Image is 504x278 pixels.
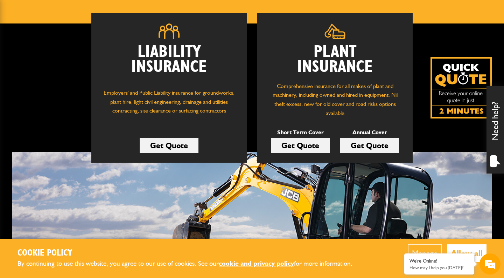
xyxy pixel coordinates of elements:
h2: Plant Insurance [268,45,402,75]
p: Comprehensive insurance for all makes of plant and machinery, including owned and hired in equipm... [268,82,402,117]
a: Get Quote [140,138,198,153]
a: Get Quote [271,138,330,153]
a: Get your insurance quote isn just 2-minutes [430,57,492,118]
img: Quick Quote [430,57,492,118]
h2: Liability Insurance [102,45,236,82]
p: Short Term Cover [271,128,330,137]
p: Annual Cover [340,128,399,137]
div: We're Online! [409,258,469,264]
button: Manage [408,244,442,262]
p: By continuing to use this website, you agree to our use of cookies. See our for more information. [17,258,364,269]
div: Need help? [486,86,504,174]
a: Get Quote [340,138,399,153]
button: Allow all [447,244,486,262]
p: How may I help you today? [409,265,469,270]
p: Employers' and Public Liability insurance for groundworks, plant hire, light civil engineering, d... [102,88,236,122]
h2: Cookie Policy [17,248,364,259]
a: cookie and privacy policy [219,259,294,267]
